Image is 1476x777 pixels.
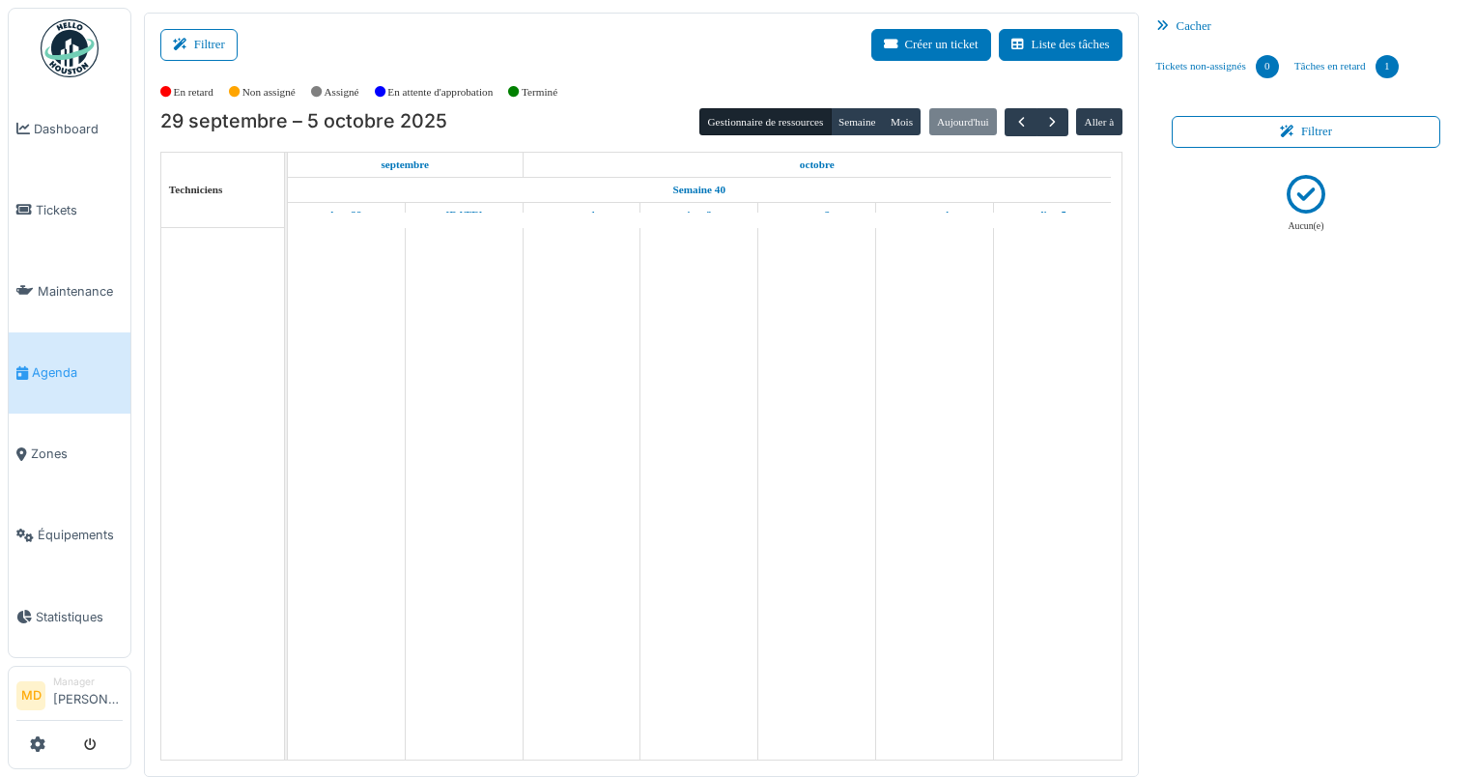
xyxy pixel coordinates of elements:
[831,108,884,135] button: Semaine
[36,201,123,219] span: Tickets
[242,84,296,101] label: Non assigné
[32,363,123,382] span: Agenda
[871,29,991,61] button: Créer un ticket
[9,169,130,250] a: Tickets
[9,576,130,657] a: Statistiques
[668,178,730,202] a: Semaine 40
[1149,13,1464,41] div: Cacher
[169,184,223,195] span: Techniciens
[387,84,493,101] label: En attente d'approbation
[9,414,130,495] a: Zones
[1288,219,1323,234] p: Aucun(e)
[682,203,717,227] a: 2 octobre 2025
[16,681,45,710] li: MD
[1376,55,1399,78] div: 1
[53,675,123,716] li: [PERSON_NAME]
[883,108,922,135] button: Mois
[999,29,1122,61] button: Liste des tâches
[798,203,835,227] a: 3 octobre 2025
[441,203,488,227] a: 30 septembre 2025
[16,675,123,721] a: MD Manager[PERSON_NAME]
[1149,41,1287,93] a: Tickets non-assignés
[929,108,997,135] button: Aujourd'hui
[562,203,600,227] a: 1 octobre 2025
[38,282,123,301] span: Maintenance
[53,675,123,689] div: Manager
[36,608,123,626] span: Statistiques
[915,203,953,227] a: 4 octobre 2025
[9,332,130,414] a: Agenda
[160,29,238,61] button: Filtrer
[1076,108,1121,135] button: Aller à
[9,88,130,169] a: Dashboard
[1256,55,1279,78] div: 0
[34,120,123,138] span: Dashboard
[1033,203,1071,227] a: 5 octobre 2025
[795,153,839,177] a: 1 octobre 2025
[9,495,130,576] a: Équipements
[326,203,366,227] a: 29 septembre 2025
[1036,108,1068,136] button: Suivant
[41,19,99,77] img: Badge_color-CXgf-gQk.svg
[1172,116,1441,148] button: Filtrer
[31,445,123,463] span: Zones
[174,84,213,101] label: En retard
[376,153,434,177] a: 29 septembre 2025
[1005,108,1036,136] button: Précédent
[325,84,359,101] label: Assigné
[699,108,831,135] button: Gestionnaire de ressources
[522,84,557,101] label: Terminé
[38,526,123,544] span: Équipements
[9,250,130,331] a: Maintenance
[1287,41,1406,93] a: Tâches en retard
[160,110,447,133] h2: 29 septembre – 5 octobre 2025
